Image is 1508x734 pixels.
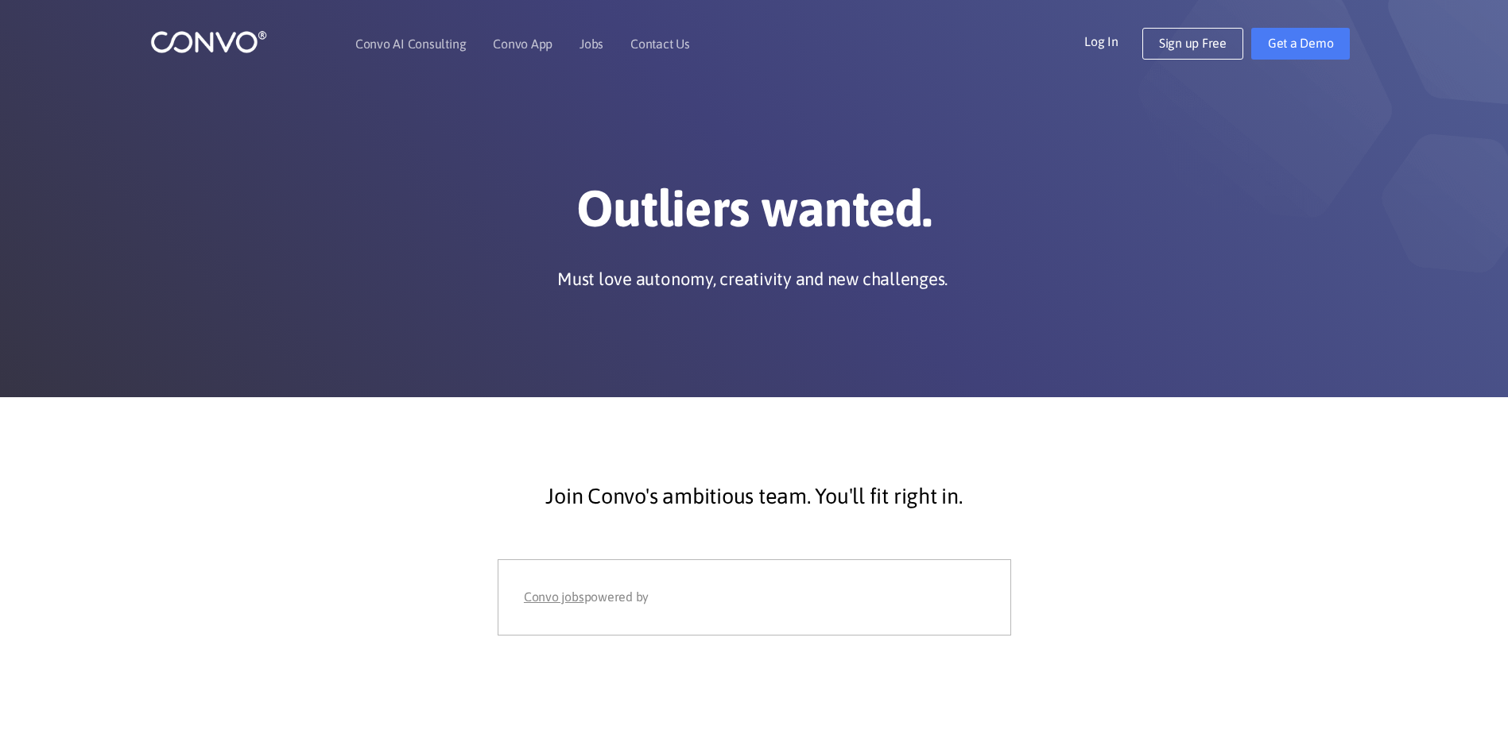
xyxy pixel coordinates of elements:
[630,37,690,50] a: Contact Us
[150,29,267,54] img: logo_1.png
[524,585,984,609] div: powered by
[1142,28,1243,60] a: Sign up Free
[1084,28,1142,53] a: Log In
[580,37,603,50] a: Jobs
[313,178,1196,251] h1: Outliers wanted.
[493,37,552,50] a: Convo App
[355,37,466,50] a: Convo AI Consulting
[1251,28,1351,60] a: Get a Demo
[524,585,584,609] a: Convo jobs
[557,267,948,291] p: Must love autonomy, creativity and new challenges.
[325,477,1184,516] p: Join Convo's ambitious team. You'll fit right in.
